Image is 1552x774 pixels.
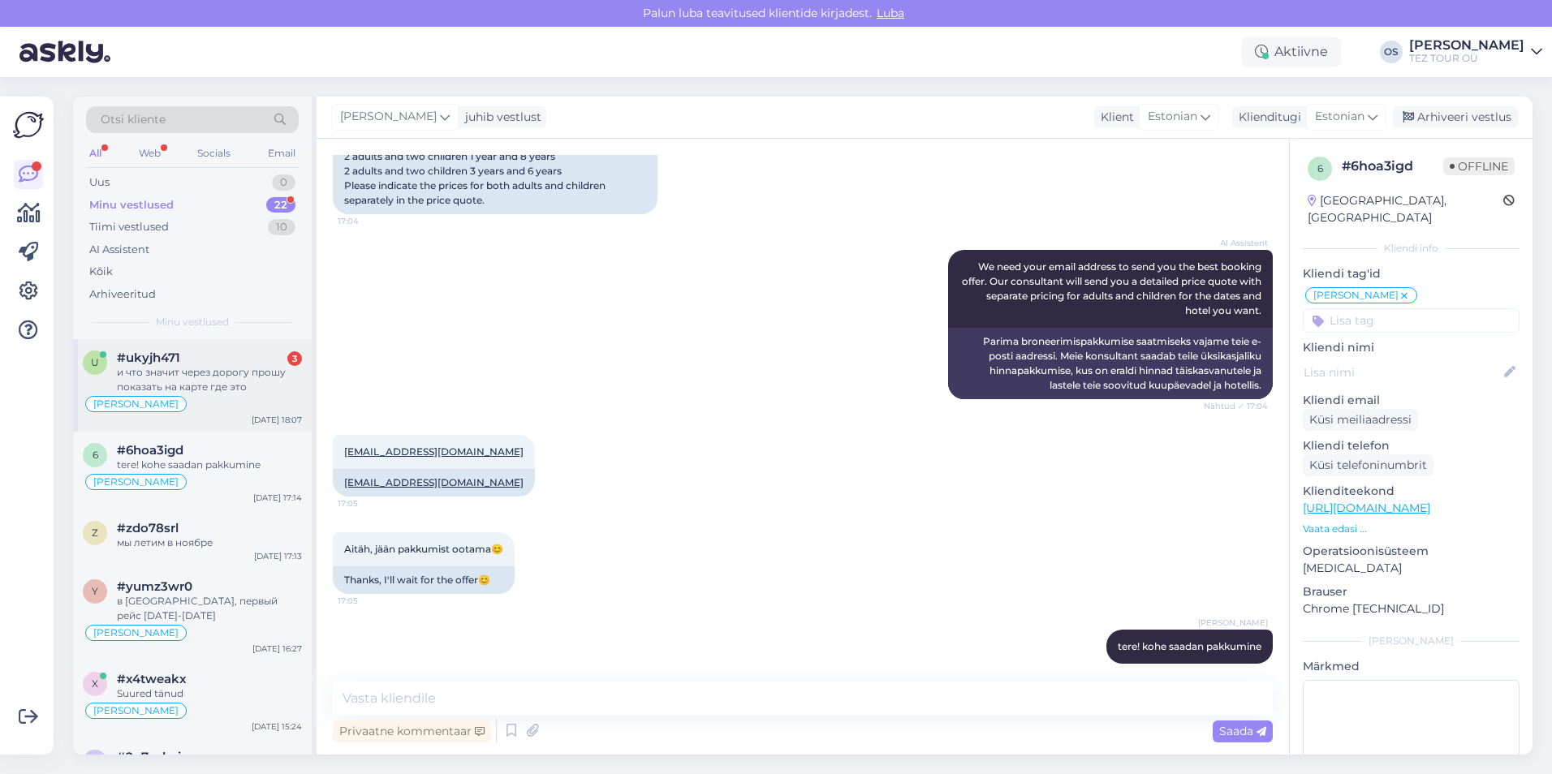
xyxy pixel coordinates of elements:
div: [DATE] 17:13 [254,550,302,562]
div: 0 [272,174,295,191]
span: 17:04 [338,215,399,227]
div: Kliendi info [1303,241,1520,256]
div: Parima broneerimispakkumise saatmiseks vajame teie e-posti aadressi. Meie konsultant saadab teile... [948,328,1273,399]
div: juhib vestlust [459,109,541,126]
span: tere! kohe saadan pakkumine [1118,640,1261,652]
p: Märkmed [1303,658,1520,675]
span: 6 [1317,162,1323,174]
div: 3 [287,351,302,366]
div: [PERSON_NAME] [1409,39,1524,52]
span: [PERSON_NAME] [93,399,179,409]
p: Kliendi telefon [1303,437,1520,454]
a: [PERSON_NAME]TEZ TOUR OÜ [1409,39,1542,65]
div: 22 [266,197,295,213]
span: 17:05 [338,497,399,510]
span: Estonian [1315,108,1364,126]
a: [URL][DOMAIN_NAME] [1303,501,1430,515]
a: [EMAIL_ADDRESS][DOMAIN_NAME] [344,445,524,458]
span: Offline [1443,157,1515,175]
div: Küsi telefoninumbrit [1303,454,1433,476]
span: #ukyjh471 [117,350,180,365]
span: Nähtud ✓ 17:04 [1204,400,1268,412]
span: #6hoa3igd [117,443,183,458]
p: Kliendi nimi [1303,339,1520,356]
img: Askly Logo [13,110,44,140]
div: Klient [1094,109,1134,126]
span: #x4tweakx [117,672,187,686]
div: Thanks, I'll wait for the offer😊 [333,566,515,594]
div: Kõik [89,264,113,280]
span: z [92,527,98,539]
a: [EMAIL_ADDRESS][DOMAIN_NAME] [344,476,524,488]
span: x [92,677,98,690]
p: Brauser [1303,583,1520,600]
span: #zdo78srl [117,521,179,535]
span: [PERSON_NAME] [93,706,179,716]
div: Klienditugi [1232,109,1301,126]
span: 17:05 [338,595,399,607]
p: Klienditeekond [1303,483,1520,500]
p: Chrome [TECHNICAL_ID] [1303,600,1520,617]
div: 10 [268,219,295,235]
span: u [91,356,99,368]
div: Minu vestlused [89,197,174,213]
span: #2g7sxbxi [117,750,181,764]
div: # 6hoa3igd [1342,157,1443,176]
div: [DATE] 18:07 [252,414,302,426]
div: мы летим в ноябре [117,535,302,550]
span: 6 [93,449,98,461]
span: Estonian [1148,108,1197,126]
div: Privaatne kommentaar [333,720,491,742]
div: Uus [89,174,110,191]
div: tere! kohe saadan pakkumine [117,458,302,472]
div: [DATE] 16:27 [252,643,302,655]
div: Socials [194,143,234,164]
span: [PERSON_NAME] [340,108,437,126]
div: Email [265,143,299,164]
div: и что значит через дорогу прошу показать на карте где это [117,365,302,394]
div: Küsi meiliaadressi [1303,409,1418,431]
div: Tiimi vestlused [89,219,169,235]
span: Saada [1219,724,1266,738]
p: Kliendi tag'id [1303,265,1520,282]
p: [MEDICAL_DATA] [1303,560,1520,577]
div: Arhiveeritud [89,286,156,303]
div: AI Assistent [89,242,149,258]
div: Arhiveeri vestlus [1393,106,1518,128]
div: All [86,143,105,164]
div: TEZ TOUR OÜ [1409,52,1524,65]
div: [PERSON_NAME] [1303,634,1520,648]
span: [PERSON_NAME] [1313,290,1399,300]
div: OS [1380,41,1403,63]
div: [GEOGRAPHIC_DATA], [GEOGRAPHIC_DATA] [1308,192,1503,226]
p: Operatsioonisüsteem [1303,543,1520,560]
div: Aktiivne [1242,37,1341,67]
span: We need your email address to send you the best booking offer. Our consultant will send you a det... [962,260,1264,316]
span: AI Assistent [1207,237,1268,249]
p: Vaata edasi ... [1303,522,1520,536]
p: Kliendi email [1303,392,1520,409]
div: Thank you for your quick response. We have specific dates and a specific hotel. 20.01-27.01 [GEOG... [333,99,657,214]
div: [DATE] 17:14 [253,492,302,504]
div: в [GEOGRAPHIC_DATA], первый рейс [DATE]-[DATE] [117,594,302,623]
span: Minu vestlused [156,315,229,329]
div: Web [136,143,164,164]
span: Otsi kliente [101,111,166,128]
input: Lisa tag [1303,308,1520,333]
div: Suured tänud [117,686,302,701]
span: Luba [872,6,909,20]
span: y [92,585,98,597]
span: #yumz3wr0 [117,579,192,594]
div: [DATE] 15:24 [252,720,302,733]
span: [PERSON_NAME] [93,628,179,638]
span: [PERSON_NAME] [1198,617,1268,629]
span: 17:14 [1207,664,1268,677]
span: [PERSON_NAME] [93,477,179,487]
span: Aitäh, jään pakkumist ootama😊 [344,543,503,555]
input: Lisa nimi [1304,363,1501,381]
